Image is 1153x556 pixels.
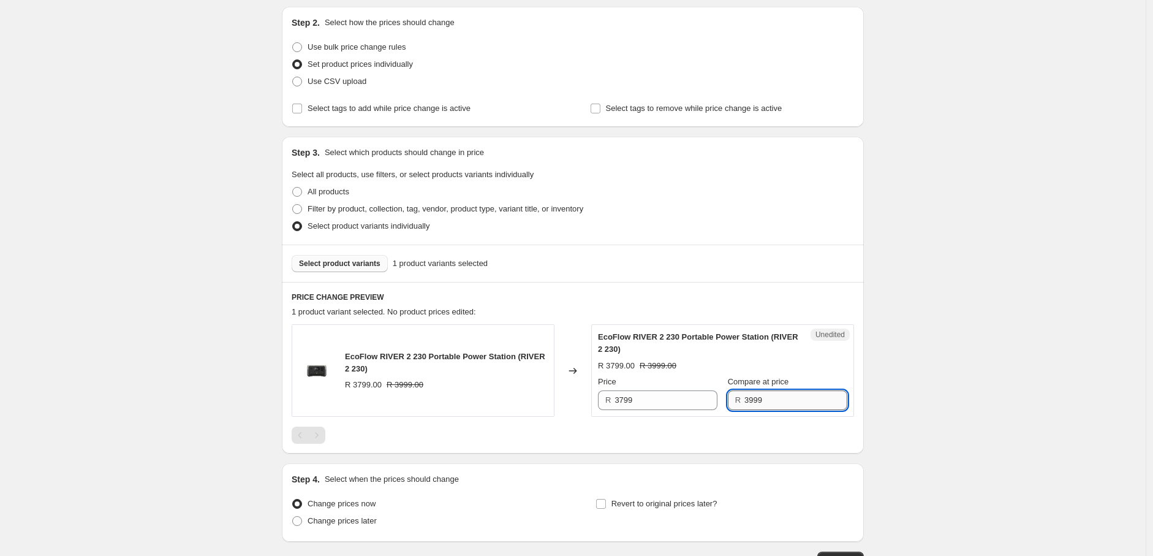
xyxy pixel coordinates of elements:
[345,379,382,391] div: R 3799.00
[292,307,476,316] span: 1 product variant selected. No product prices edited:
[292,170,534,179] span: Select all products, use filters, or select products variants individually
[308,104,471,113] span: Select tags to add while price change is active
[308,42,406,51] span: Use bulk price change rules
[598,377,616,386] span: Price
[292,255,388,272] button: Select product variants
[308,59,413,69] span: Set product prices individually
[345,352,545,373] span: EcoFlow RIVER 2 230 Portable Power Station (RIVER 2 230)
[606,104,782,113] span: Select tags to remove while price change is active
[605,395,611,405] span: R
[308,516,377,525] span: Change prices later
[325,17,455,29] p: Select how the prices should change
[735,395,741,405] span: R
[611,499,717,508] span: Revert to original prices later?
[393,257,488,270] span: 1 product variants selected
[325,473,459,486] p: Select when the prices should change
[292,473,320,486] h2: Step 4.
[292,17,320,29] h2: Step 2.
[640,360,676,372] strike: R 3999.00
[292,147,320,159] h2: Step 3.
[815,330,845,340] span: Unedited
[387,379,423,391] strike: R 3999.00
[308,77,366,86] span: Use CSV upload
[308,499,376,508] span: Change prices now
[308,221,429,230] span: Select product variants individually
[598,332,798,354] span: EcoFlow RIVER 2 230 Portable Power Station (RIVER 2 230)
[299,259,380,268] span: Select product variants
[292,427,325,444] nav: Pagination
[728,377,789,386] span: Compare at price
[325,147,484,159] p: Select which products should change in price
[292,292,854,302] h6: PRICE CHANGE PREVIEW
[598,360,635,372] div: R 3799.00
[298,352,335,389] img: river2mini1_3x_df7aa25f-7772-4e35-b063-34759b4cb224_80x.png
[308,187,349,196] span: All products
[308,204,583,213] span: Filter by product, collection, tag, vendor, product type, variant title, or inventory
